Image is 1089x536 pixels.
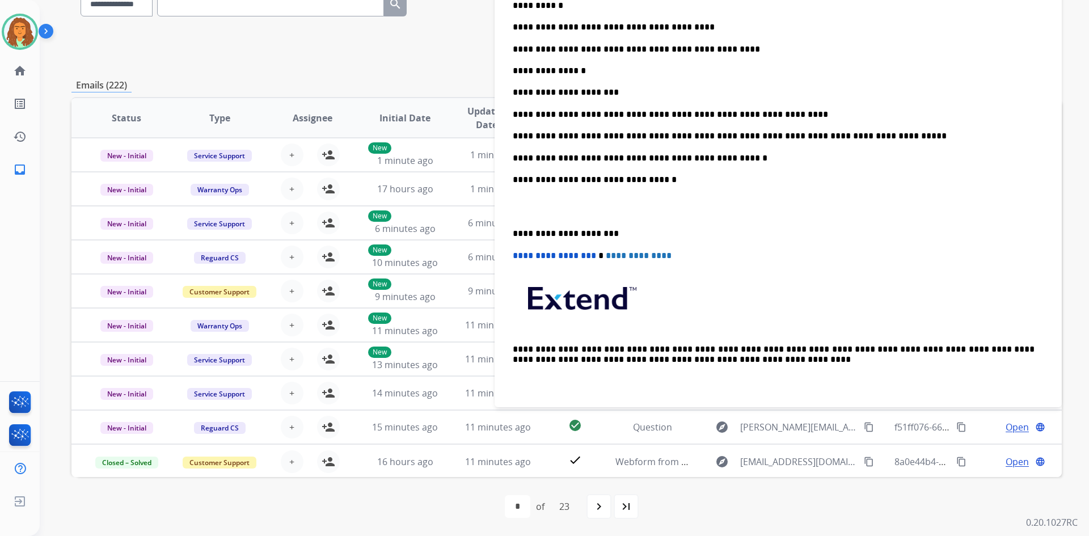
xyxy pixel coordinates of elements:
span: Service Support [187,218,252,230]
span: + [289,386,294,400]
p: New [368,142,391,154]
p: New [368,244,391,256]
span: 9 minutes ago [375,290,436,303]
mat-icon: person_add [322,182,335,196]
button: + [281,178,303,200]
p: New [368,278,391,290]
span: Warranty Ops [191,184,249,196]
mat-icon: explore [715,455,729,469]
span: + [289,318,294,332]
button: + [281,450,303,473]
mat-icon: person_add [322,284,335,298]
span: + [289,455,294,469]
span: 1 minute ago [470,149,526,161]
mat-icon: person_add [322,250,335,264]
span: New - Initial [100,422,153,434]
span: New - Initial [100,218,153,230]
button: + [281,144,303,166]
mat-icon: explore [715,420,729,434]
mat-icon: language [1035,457,1045,467]
mat-icon: history [13,130,27,144]
button: + [281,348,303,370]
span: 17 hours ago [377,183,433,195]
button: + [281,246,303,268]
mat-icon: person_add [322,386,335,400]
span: + [289,352,294,366]
span: New - Initial [100,320,153,332]
mat-icon: person_add [322,455,335,469]
span: 16 hours ago [377,455,433,468]
p: New [368,210,391,222]
mat-icon: person_add [322,216,335,230]
span: Assignee [293,111,332,125]
button: + [281,280,303,302]
span: 8a0e44b4-9966-4b15-86dc-8cd8fbb63947 [894,455,1069,468]
mat-icon: person_add [322,318,335,332]
mat-icon: person_add [322,352,335,366]
span: Customer Support [183,457,256,469]
span: + [289,216,294,230]
span: 11 minutes ago [465,319,531,331]
span: New - Initial [100,252,153,264]
span: 1 minute ago [377,154,433,167]
span: Reguard CS [194,252,246,264]
mat-icon: person_add [322,148,335,162]
span: 11 minutes ago [372,324,438,337]
span: Open [1006,420,1029,434]
span: 10 minutes ago [372,256,438,269]
span: 15 minutes ago [372,421,438,433]
span: Status [112,111,141,125]
mat-icon: content_copy [956,457,966,467]
mat-icon: home [13,64,27,78]
span: f51ff076-6673-48ec-8a93-82e414038354 [894,421,1062,433]
span: 11 minutes ago [465,421,531,433]
p: Emails (222) [71,78,132,92]
span: Service Support [187,150,252,162]
span: 9 minutes ago [468,285,529,297]
mat-icon: inbox [13,163,27,176]
span: Type [209,111,230,125]
span: New - Initial [100,150,153,162]
mat-icon: content_copy [956,422,966,432]
mat-icon: language [1035,422,1045,432]
span: 6 minutes ago [375,222,436,235]
span: 1 minute ago [470,183,526,195]
span: Webform from [EMAIL_ADDRESS][DOMAIN_NAME] on [DATE] [615,455,872,468]
span: + [289,182,294,196]
span: 6 minutes ago [468,217,529,229]
mat-icon: list_alt [13,97,27,111]
span: + [289,148,294,162]
span: 6 minutes ago [468,251,529,263]
p: New [368,313,391,324]
mat-icon: content_copy [864,422,874,432]
span: Initial Date [379,111,430,125]
span: + [289,250,294,264]
span: New - Initial [100,354,153,366]
span: Customer Support [183,286,256,298]
mat-icon: person_add [322,420,335,434]
button: + [281,212,303,234]
button: + [281,314,303,336]
mat-icon: check_circle [568,419,582,432]
span: Open [1006,455,1029,469]
span: Service Support [187,388,252,400]
mat-icon: check [568,453,582,467]
span: + [289,284,294,298]
span: Service Support [187,354,252,366]
p: New [368,347,391,358]
span: + [289,420,294,434]
span: Warranty Ops [191,320,249,332]
button: + [281,416,303,438]
span: New - Initial [100,388,153,400]
span: [PERSON_NAME][EMAIL_ADDRESS][PERSON_NAME][DOMAIN_NAME] [740,420,857,434]
div: 23 [550,495,579,518]
span: Closed – Solved [95,457,158,469]
span: 11 minutes ago [465,455,531,468]
span: Reguard CS [194,422,246,434]
p: 0.20.1027RC [1026,516,1078,529]
span: 11 minutes ago [465,387,531,399]
mat-icon: navigate_next [592,500,606,513]
span: 14 minutes ago [372,387,438,399]
span: 11 minutes ago [465,353,531,365]
img: avatar [4,16,36,48]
